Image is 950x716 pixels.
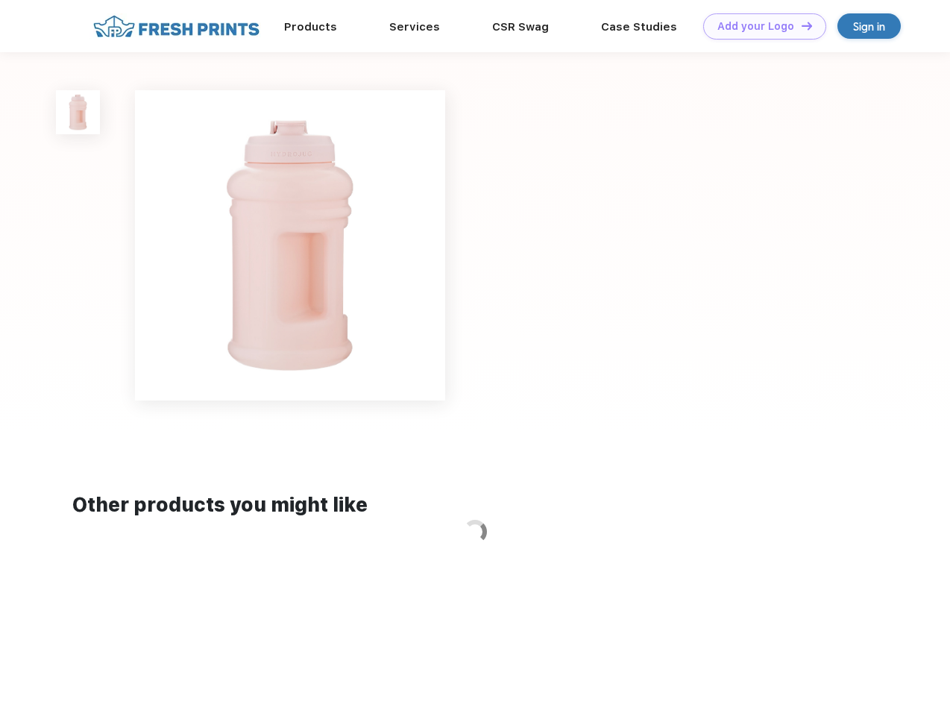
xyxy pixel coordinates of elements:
a: Sign in [837,13,901,39]
div: Add your Logo [717,20,794,33]
a: Products [284,20,337,34]
img: fo%20logo%202.webp [89,13,264,40]
img: func=resize&h=100 [56,90,100,134]
div: Other products you might like [72,491,877,520]
div: Sign in [853,18,885,35]
img: func=resize&h=640 [135,90,445,401]
img: DT [802,22,812,30]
